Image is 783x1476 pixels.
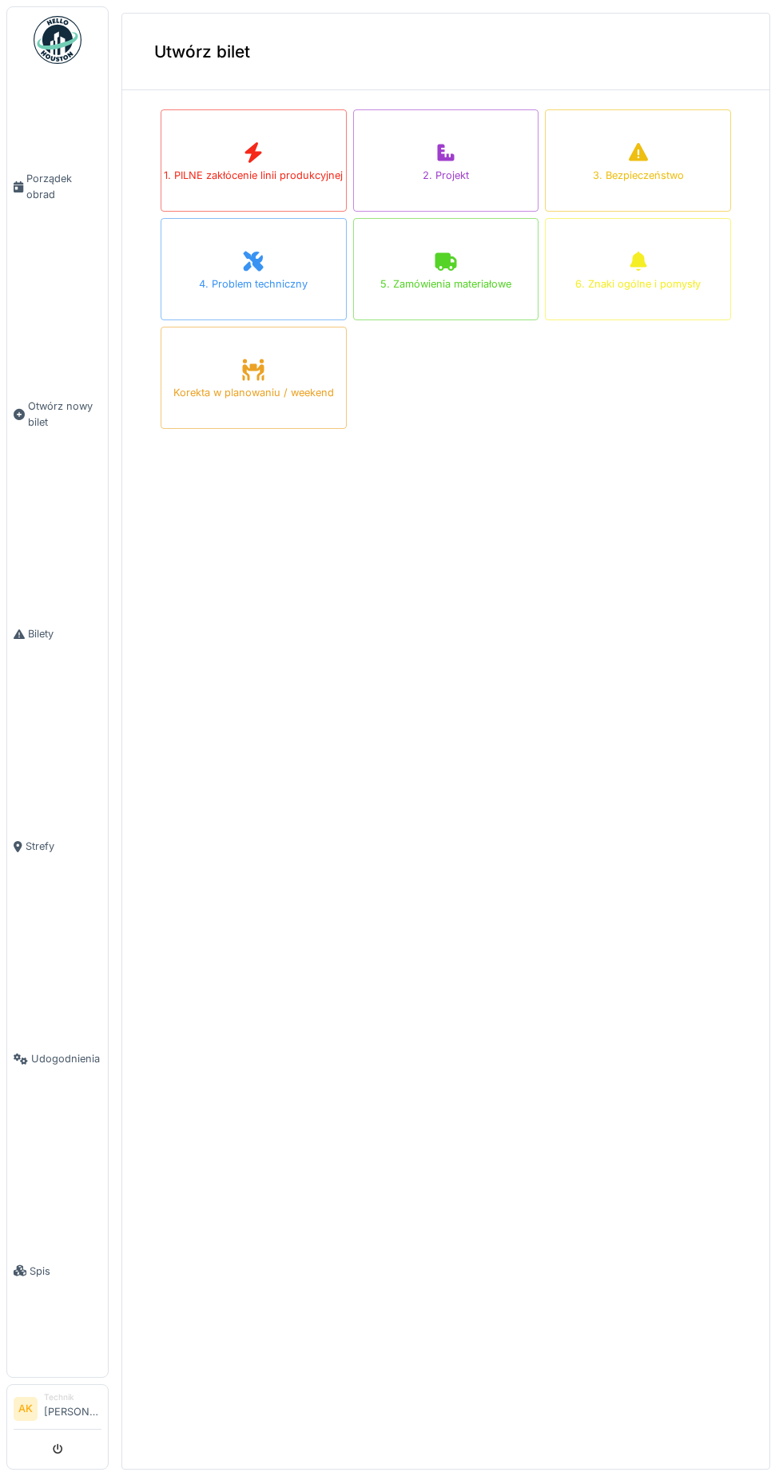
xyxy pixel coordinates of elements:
[31,1053,100,1065] font: Udogodnienia
[34,16,81,64] img: Badge_color-CXgf-gQk.svg
[423,169,469,181] font: 2. Projekt
[30,1265,50,1277] font: Spis
[28,628,54,640] font: Bilety
[7,300,108,528] a: Otwórz nowy bilet
[44,1392,74,1402] font: Technik
[593,169,684,181] font: 3. Bezpieczeństwo
[14,1391,101,1430] a: AK Technik[PERSON_NAME]
[199,278,308,290] font: 4. Problem techniczny
[7,528,108,740] a: Bilety
[164,169,343,181] font: 1. PILNE zakłócenie linii produkcyjnej
[7,740,108,953] a: Strefy
[7,73,108,300] a: Porządek obrad
[7,1165,108,1377] a: Spis
[26,173,72,200] font: Porządek obrad
[575,278,701,290] font: 6. Znaki ogólne i pomysły
[44,1406,129,1418] font: [PERSON_NAME]
[380,278,511,290] font: 5. Zamówienia materiałowe
[154,42,250,61] font: Utwórz bilet
[7,953,108,1165] a: Udogodnienia
[28,400,93,427] font: Otwórz nowy bilet
[26,840,54,852] font: Strefy
[18,1403,33,1414] font: AK
[173,387,334,399] font: Korekta w planowaniu / weekend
